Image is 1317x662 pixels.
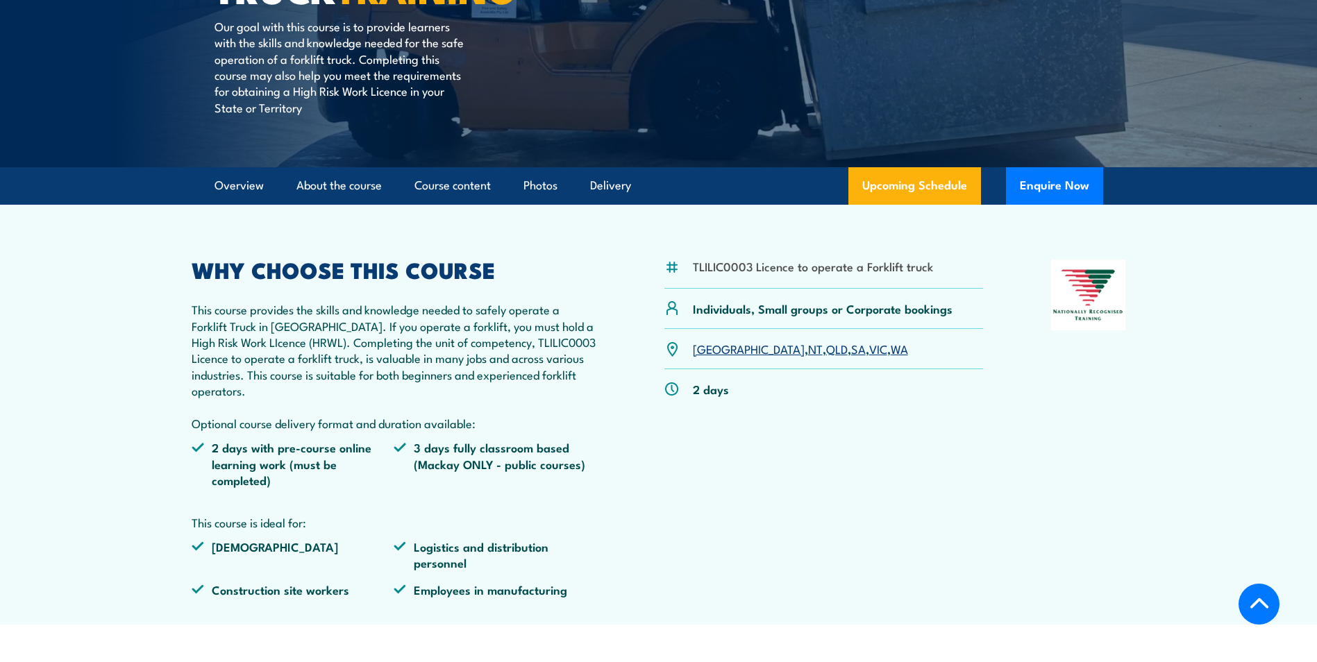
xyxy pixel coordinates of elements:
p: This course provides the skills and knowledge needed to safely operate a Forklift Truck in [GEOGR... [192,301,597,431]
li: [DEMOGRAPHIC_DATA] [192,538,394,571]
a: Upcoming Schedule [848,167,981,205]
a: VIC [869,340,887,357]
h2: WHY CHOOSE THIS COURSE [192,260,597,279]
li: TLILIC0003 Licence to operate a Forklift truck [693,258,933,274]
li: Logistics and distribution personnel [394,538,596,571]
a: Photos [523,167,557,204]
button: Enquire Now [1006,167,1103,205]
a: Delivery [590,167,631,204]
p: Individuals, Small groups or Corporate bookings [693,300,953,316]
p: 2 days [693,381,729,397]
li: 2 days with pre-course online learning work (must be completed) [192,439,394,488]
li: Employees in manufacturing [394,582,596,597]
a: [GEOGRAPHIC_DATA] [693,340,805,357]
img: Nationally Recognised Training logo. [1051,260,1126,330]
a: SA [851,340,866,357]
li: Construction site workers [192,582,394,597]
a: QLD [826,340,848,357]
p: This course is ideal for: [192,514,597,530]
a: WA [891,340,908,357]
a: Overview [215,167,264,204]
a: Course content [414,167,491,204]
li: 3 days fully classroom based (Mackay ONLY - public courses) [394,439,596,488]
a: About the course [296,167,382,204]
p: , , , , , [693,341,908,357]
a: NT [808,340,823,357]
p: Our goal with this course is to provide learners with the skills and knowledge needed for the saf... [215,18,468,115]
